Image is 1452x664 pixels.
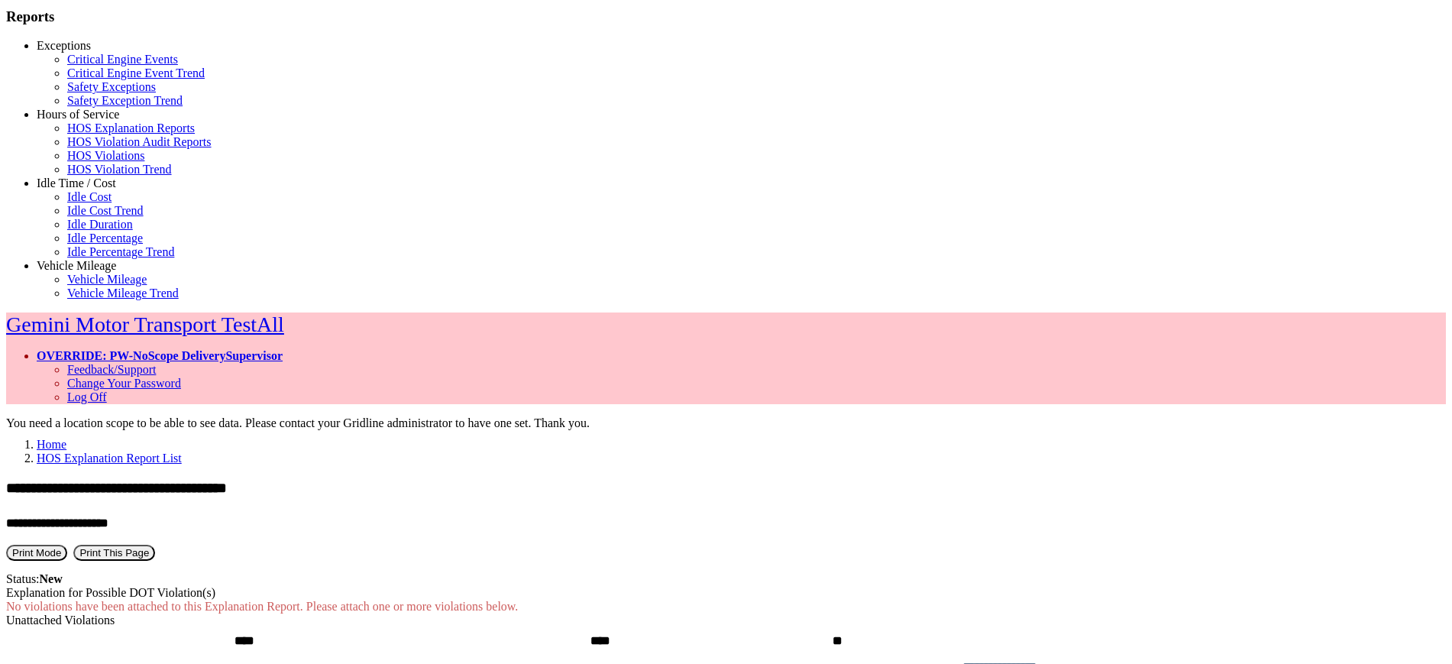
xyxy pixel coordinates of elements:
a: Idle Cost [67,190,112,203]
a: Idle Cost Trend [67,204,144,217]
a: Critical Engine Events [67,53,178,66]
a: HOS Violation Audit Reports [67,135,212,148]
a: Idle Time / Cost [37,177,116,189]
a: Safety Exceptions [67,80,156,93]
strong: New [40,572,63,585]
a: Exceptions [37,39,91,52]
a: Log Off [67,390,107,403]
a: Hours of Service [37,108,119,121]
div: Explanation for Possible DOT Violation(s) [6,586,1446,600]
a: Critical Engine Event Trend [67,66,205,79]
a: Safety Exception Trend [67,94,183,107]
a: Feedback/Support [67,363,156,376]
a: Idle Percentage [67,232,143,245]
a: Idle Duration [67,218,133,231]
button: Print This Page [73,545,155,561]
span: No violations have been attached to this Explanation Report. Please attach one or more violations... [6,600,518,613]
a: Idle Percentage Trend [67,245,174,258]
a: OVERRIDE: PW-NoScope DeliverySupervisor [37,349,283,362]
a: HOS Explanation Report List [37,452,182,465]
a: Vehicle Mileage Trend [67,287,179,300]
a: Vehicle Mileage [37,259,116,272]
a: Vehicle Mileage [67,273,147,286]
div: Unattached Violations [6,614,1446,627]
div: You need a location scope to be able to see data. Please contact your Gridline administrator to h... [6,416,1446,430]
a: Gemini Motor Transport TestAll [6,313,284,336]
a: HOS Violations [67,149,144,162]
h3: Reports [6,8,1446,25]
button: Print Mode [6,545,67,561]
a: Home [37,438,66,451]
div: Status: [6,572,1446,586]
a: Change Your Password [67,377,181,390]
a: HOS Explanation Reports [67,121,195,134]
a: HOS Violation Trend [67,163,172,176]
